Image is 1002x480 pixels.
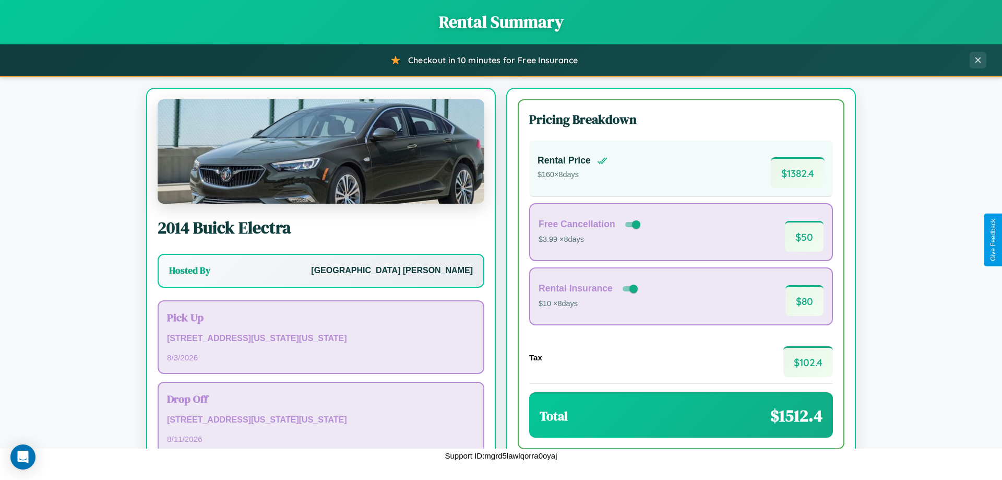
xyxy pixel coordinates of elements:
h1: Rental Summary [10,10,992,33]
img: Buick Electra [158,99,484,204]
p: [STREET_ADDRESS][US_STATE][US_STATE] [167,331,475,346]
h4: Tax [529,353,542,362]
p: Support ID: mgrd5lawlqorra0oyaj [445,449,557,463]
p: $3.99 × 8 days [539,233,642,247]
h2: 2014 Buick Electra [158,216,484,239]
span: $ 80 [785,285,824,316]
span: Checkout in 10 minutes for Free Insurance [408,55,578,65]
h3: Total [540,407,568,425]
h4: Rental Price [538,155,591,166]
h4: Rental Insurance [539,283,613,294]
h3: Pick Up [167,310,475,325]
span: $ 102.4 [783,346,833,377]
h3: Pricing Breakdown [529,111,833,128]
p: [STREET_ADDRESS][US_STATE][US_STATE] [167,413,475,428]
p: $10 × 8 days [539,297,640,311]
h3: Hosted By [169,264,210,277]
p: 8 / 11 / 2026 [167,432,475,446]
span: $ 1512.4 [770,404,822,427]
p: $ 160 × 8 days [538,168,607,182]
h3: Drop Off [167,391,475,406]
p: 8 / 3 / 2026 [167,350,475,365]
p: [GEOGRAPHIC_DATA] [PERSON_NAME] [311,263,473,278]
span: $ 1382.4 [771,157,825,188]
div: Open Intercom Messenger [10,444,35,470]
span: $ 50 [785,221,824,252]
h4: Free Cancellation [539,219,615,230]
div: Give Feedback [989,219,997,261]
